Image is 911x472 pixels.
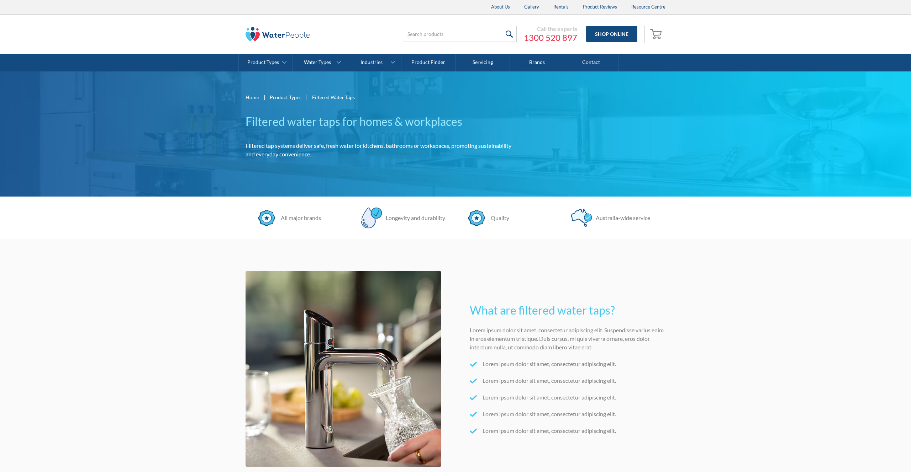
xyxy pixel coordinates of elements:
div: Filtered Water Taps [312,93,355,101]
a: Brands [510,54,564,71]
input: Search products [403,26,517,42]
img: The Water People [246,27,310,41]
a: Contact [564,54,618,71]
a: Product Finder [401,54,455,71]
div: Product Types [247,59,279,65]
div: Water Types [304,59,331,65]
div: Longevity and durability [382,214,445,222]
div: All major brands [277,214,321,222]
a: Servicing [456,54,510,71]
a: Open empty cart [648,26,665,43]
a: Product Types [270,93,301,101]
img: shopping cart [650,28,664,39]
div: Industries [360,59,383,65]
h2: What are filtered water taps? [470,302,665,319]
p: Lorem ipsum dolor sit amet, consectetur adipiscing elit. [483,360,616,368]
a: Water Types [293,54,347,71]
p: Lorem ipsum dolor sit amet, consectetur adipiscing elit. [483,427,616,435]
p: Lorem ipsum dolor sit amet, consectetur adipiscing elit. Suspendisse varius enim in eros elementu... [470,326,665,352]
a: Shop Online [586,26,637,42]
a: 1300 520 897 [524,32,577,43]
div: | [263,93,266,101]
p: Filtered tap systems deliver safe, fresh water for kitchens, bathrooms or workspaces, promoting s... [246,141,519,159]
p: Lorem ipsum dolor sit amet, consectetur adipiscing elit. [483,376,616,385]
div: Call the experts [524,25,577,32]
div: Australia-wide service [592,214,650,222]
div: | [305,93,309,101]
h1: Filtered water taps for homes & workplaces [246,113,519,130]
p: Lorem ipsum dolor sit amet, consectetur adipiscing elit. [483,410,616,418]
a: Home [246,93,259,101]
a: Product Types [239,54,293,71]
p: Lorem ipsum dolor sit amet, consectetur adipiscing elit. [483,393,616,402]
a: Industries [347,54,401,71]
div: Quality [487,214,509,222]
